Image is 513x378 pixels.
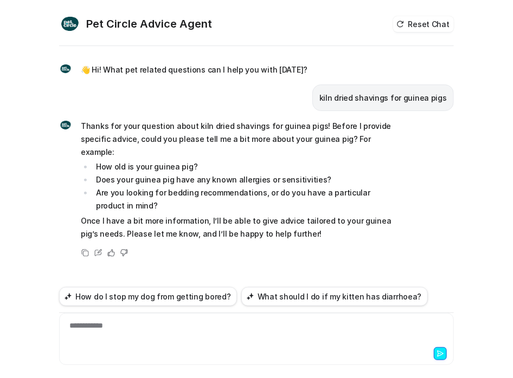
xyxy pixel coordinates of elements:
[93,173,398,186] li: Does your guinea pig have any known allergies or sensitivities?
[59,62,72,75] img: Widget
[59,287,237,306] button: How do I stop my dog from getting bored?
[81,120,398,159] p: Thanks for your question about kiln dried shavings for guinea pigs! Before I provide specific adv...
[241,287,428,306] button: What should I do if my kitten has diarrhoea?
[59,119,72,132] img: Widget
[393,16,454,32] button: Reset Chat
[81,214,398,240] p: Once I have a bit more information, I’ll be able to give advice tailored to your guinea pig’s nee...
[81,63,307,76] p: 👋 Hi! What pet related questions can I help you with [DATE]?
[319,92,447,105] p: kiln dried shavings for guinea pigs
[59,13,81,35] img: Widget
[86,16,212,31] h2: Pet Circle Advice Agent
[93,160,398,173] li: How old is your guinea pig?
[93,186,398,212] li: Are you looking for bedding recommendations, or do you have a particular product in mind?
